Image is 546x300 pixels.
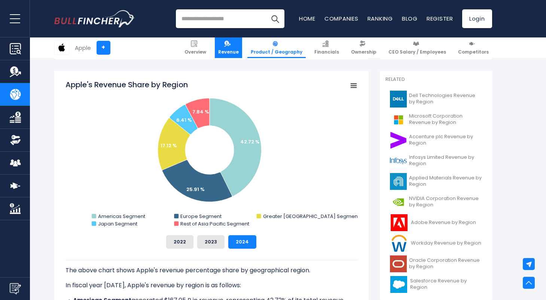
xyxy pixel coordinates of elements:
[215,37,242,58] a: Revenue
[385,233,486,254] a: Workday Revenue by Region
[54,10,135,27] img: Bullfincher logo
[385,171,486,192] a: Applied Materials Revenue by Region
[385,130,486,151] a: Accenture plc Revenue by Region
[218,49,239,55] span: Revenue
[390,173,407,190] img: AMAT logo
[390,91,407,107] img: DELL logo
[427,15,453,22] a: Register
[390,276,408,293] img: CRM logo
[181,37,210,58] a: Overview
[299,15,315,22] a: Home
[98,220,137,227] text: Japan Segment
[324,15,359,22] a: Companies
[247,37,306,58] a: Product / Geography
[55,40,69,55] img: AAPL logo
[411,240,481,246] span: Workday Revenue by Region
[367,15,393,22] a: Ranking
[228,235,256,249] button: 2024
[192,108,209,115] text: 7.84 %
[385,192,486,212] a: NVIDIA Corporation Revenue by Region
[98,213,145,220] text: Americas Segment
[385,254,486,274] a: Oracle Corporation Revenue by Region
[411,219,476,226] span: Adobe Revenue by Region
[385,212,486,233] a: Adobe Revenue by Region
[410,278,482,291] span: Salesforce Revenue by Region
[161,142,177,149] text: 17.12 %
[180,213,222,220] text: Europe Segment
[65,281,357,290] p: In fiscal year [DATE], Apple's revenue by region is as follows:
[97,41,110,55] a: +
[462,9,492,28] a: Login
[10,134,21,146] img: Ownership
[390,214,409,231] img: ADBE logo
[348,37,380,58] a: Ownership
[385,76,486,83] p: Related
[390,132,407,149] img: ACN logo
[409,257,482,270] span: Oracle Corporation Revenue by Region
[54,10,135,27] a: Go to homepage
[385,274,486,295] a: Salesforce Revenue by Region
[458,49,489,55] span: Competitors
[409,113,482,126] span: Microsoft Corporation Revenue by Region
[455,37,492,58] a: Competitors
[176,116,192,124] text: 6.41 %
[385,109,486,130] a: Microsoft Corporation Revenue by Region
[266,9,284,28] button: Search
[409,154,482,167] span: Infosys Limited Revenue by Region
[311,37,342,58] a: Financials
[409,134,482,146] span: Accenture plc Revenue by Region
[75,43,91,52] div: Apple
[388,49,446,55] span: CEO Salary / Employees
[240,138,260,145] text: 42.72 %
[390,194,407,210] img: NVDA logo
[409,196,482,208] span: NVIDIA Corporation Revenue by Region
[351,49,376,55] span: Ownership
[390,235,409,252] img: WDAY logo
[65,266,357,275] p: The above chart shows Apple's revenue percentage share by geographical region.
[390,152,407,169] img: INFY logo
[390,111,407,128] img: MSFT logo
[390,255,407,272] img: ORCL logo
[385,89,486,109] a: Dell Technologies Revenue by Region
[314,49,339,55] span: Financials
[409,93,482,105] span: Dell Technologies Revenue by Region
[197,235,225,249] button: 2023
[65,79,357,229] svg: Apple's Revenue Share by Region
[184,49,206,55] span: Overview
[409,175,482,188] span: Applied Materials Revenue by Region
[385,151,486,171] a: Infosys Limited Revenue by Region
[180,220,249,227] text: Rest of Asia Pacific Segment
[65,79,188,90] tspan: Apple's Revenue Share by Region
[166,235,193,249] button: 2022
[263,213,359,220] text: Greater [GEOGRAPHIC_DATA] Segment
[251,49,302,55] span: Product / Geography
[186,186,205,193] text: 25.91 %
[385,37,449,58] a: CEO Salary / Employees
[402,15,418,22] a: Blog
